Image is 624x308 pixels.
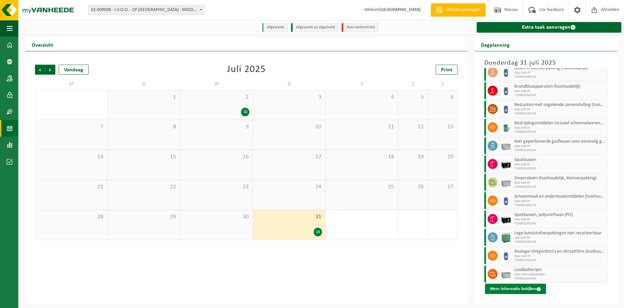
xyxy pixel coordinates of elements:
span: 23 [184,183,249,191]
span: KGA Colli CP [514,89,605,93]
img: PB-LB-0680-HPE-BK-11 [501,214,511,224]
span: T250002205143 [514,167,605,171]
span: 12 [402,123,424,131]
span: 30 [184,213,249,221]
img: PB-OT-0120-HPE-00-02 [501,251,511,261]
h3: Donderdag 31 juli 2025 [484,58,607,68]
span: T250002205143 [514,130,605,134]
span: 3 [256,94,322,101]
td: M [35,78,108,90]
td: D [253,78,326,90]
li: Non-conformiteit [342,23,379,32]
img: PB-LB-0680-HPE-GY-01 [501,269,511,279]
img: PB-HB-1400-HPE-GN-11 [501,232,511,243]
span: 4 [329,94,395,101]
td: Z [428,78,458,90]
div: 10 [241,108,249,116]
span: T250002205143 [514,222,605,226]
h2: Dagplanning [474,38,516,51]
span: 16 [184,153,249,161]
a: Print [436,65,458,75]
span: Volgende [45,65,55,75]
span: 10 [256,123,322,131]
li: Afgewerkt [262,23,288,32]
td: D [108,78,180,90]
span: 13 [431,123,454,131]
span: Smeerolieën (huishoudelijk, kleinverpakking) [514,176,605,181]
span: 2 [184,94,249,101]
span: Basen in kleinverpakking (huishoudelijk) [514,66,605,71]
li: Afgewerkt en afgemeld [291,23,338,32]
span: T250002205143 [514,240,605,244]
span: 28 [39,213,104,221]
span: T250002205143 [514,75,605,79]
span: 1 [111,94,177,101]
span: 26 [402,183,424,191]
span: Lege kunststofverpakkingen niet recycleerbaar [514,231,605,236]
span: 20 [431,153,454,161]
td: W [180,78,253,90]
span: Offerte aanvragen [444,7,482,13]
img: PB-OT-0120-HPE-00-02 [501,67,511,77]
span: Spuitbussen [514,157,605,163]
span: 25 [329,183,395,191]
span: Print [441,67,452,73]
span: KGA Colli CP [514,144,605,148]
span: 6 [431,94,454,101]
span: Spuitbussen, polyurethaan (PU) [514,212,605,218]
span: 5 [402,94,424,101]
span: 27 [431,183,454,191]
span: Analoge röntgenfoto’s en nitraatfilms (huishoudelijk) [514,249,605,254]
span: KGA Colli CP [514,218,605,222]
span: Loodbatterijen [514,267,605,273]
img: PB-LB-0680-HPE-BK-11 [501,159,511,169]
span: T250002242008 [514,277,605,281]
span: T250002205143 [514,258,605,262]
span: T250002205143 [514,185,605,189]
span: KGA Colli CP [514,199,605,203]
span: 9 [184,123,249,131]
span: T250002205143 [514,203,605,207]
span: Vorige [35,65,45,75]
span: KGA Colli CP [514,254,605,258]
img: PB-OT-0120-HPE-00-02 [501,86,511,96]
span: Niet geperforeerde gasflessen voor eenmalig gebruik (huishoudelijk) [514,139,605,144]
span: 7 [39,123,104,131]
span: Restanten met ongekende samenstelling (huishoudelijk) [514,102,605,108]
strong: [GEOGRAPHIC_DATA] [379,7,421,12]
span: KGA Colli CP [514,108,605,112]
span: KGA Colli CP [514,126,605,130]
span: 18 [329,153,395,161]
span: KGA Colli CP [514,163,605,167]
span: Brandblusapparaten (huishoudelijk) [514,84,605,89]
span: 21 [39,183,104,191]
div: 16 [314,228,322,236]
img: PB-OT-0120-HPE-00-02 [501,196,511,206]
span: Schoonmaak en onderhoudsmiddelen (huishoudelijk) [514,194,605,199]
span: Bestrijdingsmiddelen inclusief schimmelwerende beschermingsmiddelen (huishoudelijk) [514,121,605,126]
span: 22 [111,183,177,191]
span: 19 [402,153,424,161]
img: PB-LB-0680-HPE-GY-11 [501,177,511,187]
span: 02-009038 - I.V.O.O. - CP MIDDELKERKE - MIDDELKERKE [88,5,204,15]
span: 11 [329,123,395,131]
a: Extra taak aanvragen [477,22,621,33]
span: 8 [111,123,177,131]
img: PB-LB-0680-HPE-GY-11 [501,141,511,151]
span: 24 [256,183,322,191]
span: T250002205143 [514,112,605,116]
div: Juli 2025 [227,65,266,75]
span: T250002205143 [514,148,605,152]
h2: Overzicht [25,38,60,51]
span: T250002205143 [514,93,605,97]
span: KGA Colli loodbatterijen [514,273,605,277]
span: 14 [39,153,104,161]
td: Z [398,78,428,90]
span: 31 [256,213,322,221]
img: PB-OT-0200-MET-00-02 [501,122,511,132]
span: KGA Colli CP [514,236,605,240]
span: KGA Colli CP [514,181,605,185]
img: PB-OT-0120-HPE-00-02 [501,104,511,114]
span: 02-009038 - I.V.O.O. - CP MIDDELKERKE - MIDDELKERKE [88,5,205,15]
a: Offerte aanvragen [431,3,486,17]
